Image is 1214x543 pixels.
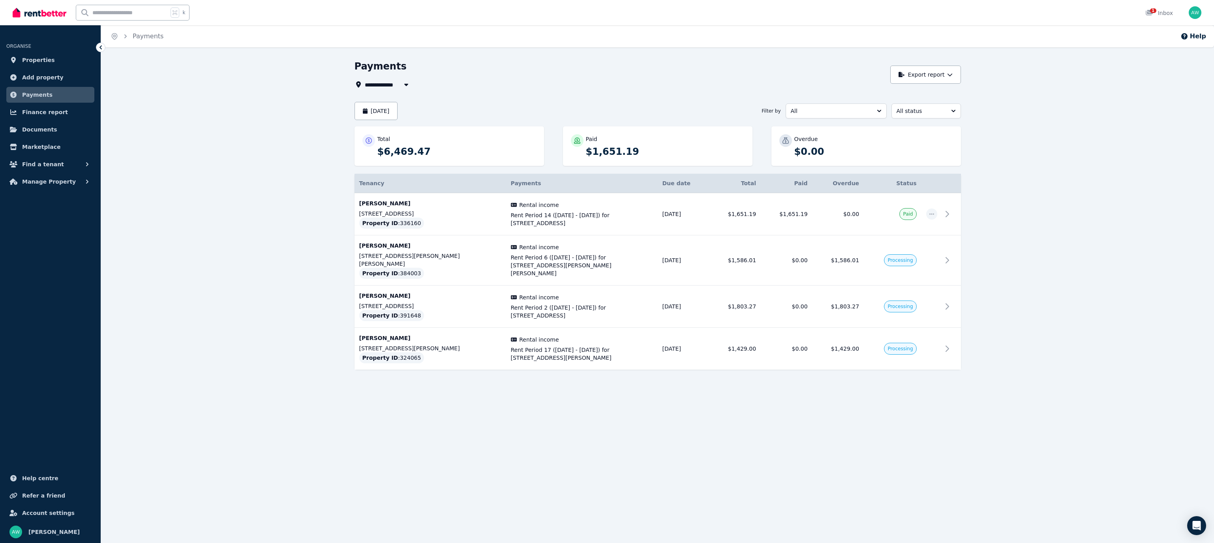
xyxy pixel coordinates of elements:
img: Andrew Wong [9,526,22,538]
p: $1,651.19 [586,145,745,158]
span: Property ID [362,312,398,319]
span: $1,803.27 [831,303,859,310]
a: Account settings [6,505,94,521]
td: $1,651.19 [709,193,761,235]
a: Documents [6,122,94,137]
p: $6,469.47 [377,145,536,158]
span: 1 [1150,8,1156,13]
p: [STREET_ADDRESS] [359,210,501,218]
h1: Payments [355,60,407,73]
th: Tenancy [355,174,506,193]
th: Paid [761,174,812,193]
a: Finance report [6,104,94,120]
span: Properties [22,55,55,65]
img: Andrew Wong [1189,6,1201,19]
span: Processing [888,257,913,263]
span: Marketplace [22,142,60,152]
td: $0.00 [761,286,812,328]
span: Rent Period 14 ([DATE] - [DATE]) for [STREET_ADDRESS] [511,211,653,227]
button: All status [891,103,961,118]
img: RentBetter [13,7,66,19]
span: Help centre [22,473,58,483]
div: : 324065 [359,352,424,363]
nav: Breadcrumb [101,25,173,47]
div: Inbox [1145,9,1173,17]
span: Property ID [362,269,398,277]
span: k [182,9,185,16]
span: Rent Period 2 ([DATE] - [DATE]) for [STREET_ADDRESS] [511,304,653,319]
td: [DATE] [658,328,709,370]
span: $0.00 [843,211,859,217]
th: Due date [658,174,709,193]
a: Marketplace [6,139,94,155]
p: Total [377,135,390,143]
div: Open Intercom Messenger [1187,516,1206,535]
span: Payments [22,90,53,100]
th: Overdue [812,174,864,193]
span: [PERSON_NAME] [28,527,80,537]
p: [STREET_ADDRESS][PERSON_NAME] [359,344,501,352]
span: Documents [22,125,57,134]
button: [DATE] [355,102,398,120]
span: Finance report [22,107,68,117]
td: $0.00 [761,328,812,370]
p: Overdue [794,135,818,143]
td: $1,586.01 [709,235,761,286]
span: Rental income [519,293,559,301]
span: Rent Period 6 ([DATE] - [DATE]) for [STREET_ADDRESS][PERSON_NAME][PERSON_NAME] [511,254,653,277]
span: Rental income [519,201,559,209]
td: [DATE] [658,235,709,286]
td: [DATE] [658,193,709,235]
p: [STREET_ADDRESS][PERSON_NAME][PERSON_NAME] [359,252,501,268]
a: Payments [133,32,163,40]
span: Refer a friend [22,491,65,500]
button: Help [1180,32,1206,41]
td: $1,651.19 [761,193,812,235]
span: Property ID [362,219,398,227]
span: Rent Period 17 ([DATE] - [DATE]) for [STREET_ADDRESS][PERSON_NAME] [511,346,653,362]
span: Paid [903,211,913,217]
button: Find a tenant [6,156,94,172]
td: $0.00 [761,235,812,286]
span: Manage Property [22,177,76,186]
td: [DATE] [658,286,709,328]
span: $1,429.00 [831,346,859,352]
span: Add property [22,73,64,82]
p: [STREET_ADDRESS] [359,302,501,310]
div: : 336160 [359,218,424,229]
span: Filter by [762,108,781,114]
p: [PERSON_NAME] [359,199,501,207]
button: All [786,103,887,118]
th: Status [864,174,921,193]
p: [PERSON_NAME] [359,292,501,300]
span: Processing [888,303,913,310]
div: : 384003 [359,268,424,279]
a: Help centre [6,470,94,486]
span: Rental income [519,243,559,251]
p: $0.00 [794,145,953,158]
span: Property ID [362,354,398,362]
td: $1,429.00 [709,328,761,370]
a: Add property [6,70,94,85]
a: Payments [6,87,94,103]
p: [PERSON_NAME] [359,242,501,250]
span: Find a tenant [22,160,64,169]
th: Total [709,174,761,193]
p: Paid [586,135,597,143]
div: : 391648 [359,310,424,321]
span: $1,586.01 [831,257,859,263]
button: Export report [890,66,961,84]
span: ORGANISE [6,43,31,49]
span: Rental income [519,336,559,344]
p: [PERSON_NAME] [359,334,501,342]
span: Payments [511,180,541,186]
td: $1,803.27 [709,286,761,328]
a: Properties [6,52,94,68]
span: All status [897,107,945,115]
span: All [791,107,871,115]
a: Refer a friend [6,488,94,504]
span: Account settings [22,508,75,518]
span: Processing [888,346,913,352]
button: Manage Property [6,174,94,190]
